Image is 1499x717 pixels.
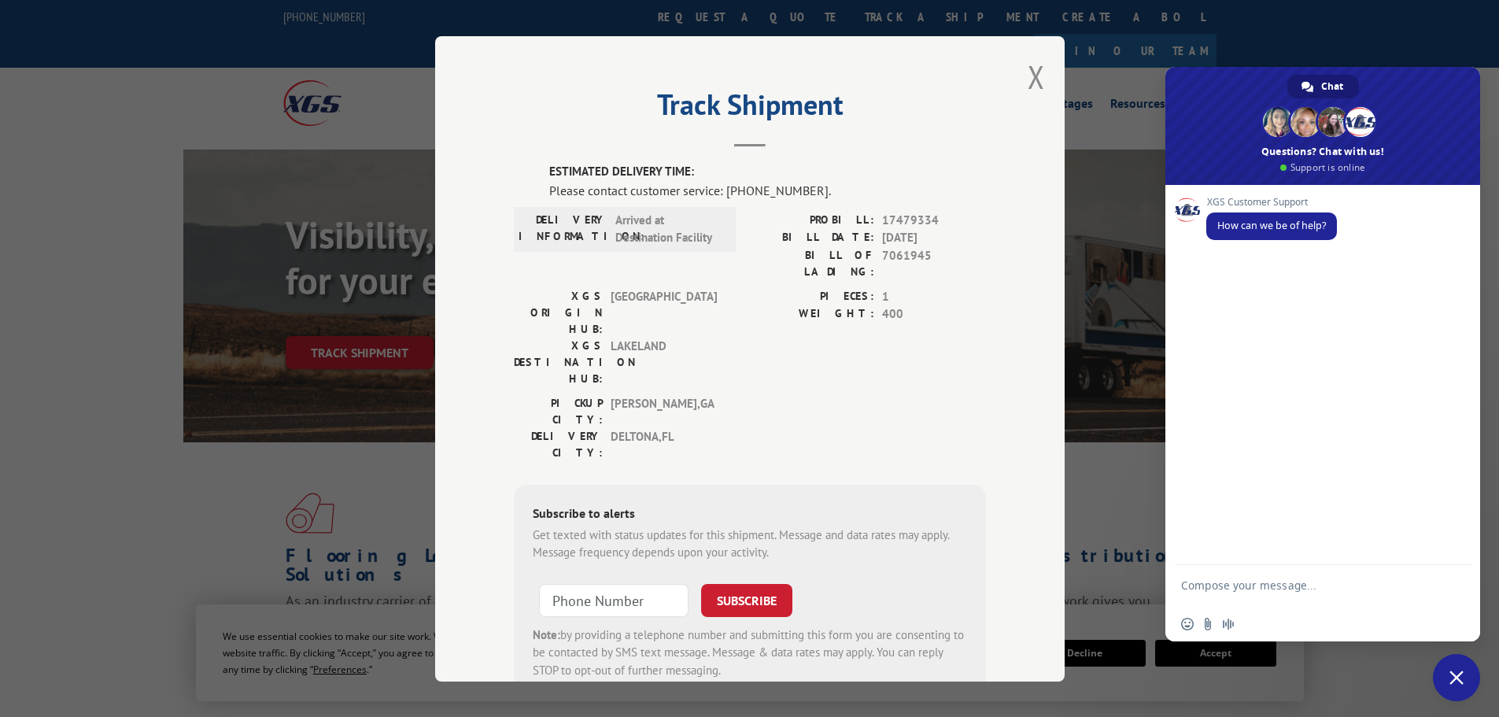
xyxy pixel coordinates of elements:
span: [GEOGRAPHIC_DATA] [611,287,717,337]
label: DELIVERY CITY: [514,427,603,460]
div: by providing a telephone number and submitting this form you are consenting to be contacted by SM... [533,626,967,679]
label: PIECES: [750,287,874,305]
label: PROBILL: [750,211,874,229]
span: Insert an emoji [1181,618,1194,630]
span: Arrived at Destination Facility [615,211,722,246]
label: BILL OF LADING: [750,246,874,279]
span: 1 [882,287,986,305]
div: Subscribe to alerts [533,503,967,526]
button: Close modal [1028,56,1045,98]
strong: Note: [533,626,560,641]
button: SUBSCRIBE [701,583,792,616]
span: 400 [882,305,986,323]
span: Send a file [1202,618,1214,630]
span: Audio message [1222,618,1235,630]
label: PICKUP CITY: [514,394,603,427]
div: Please contact customer service: [PHONE_NUMBER]. [549,180,986,199]
span: 7061945 [882,246,986,279]
div: Close chat [1433,654,1480,701]
input: Phone Number [539,583,689,616]
label: XGS DESTINATION HUB: [514,337,603,386]
label: ESTIMATED DELIVERY TIME: [549,163,986,181]
span: How can we be of help? [1217,219,1326,232]
span: [PERSON_NAME] , GA [611,394,717,427]
span: DELTONA , FL [611,427,717,460]
span: [DATE] [882,229,986,247]
span: LAKELAND [611,337,717,386]
span: 17479334 [882,211,986,229]
div: Chat [1287,75,1359,98]
span: XGS Customer Support [1206,197,1337,208]
label: BILL DATE: [750,229,874,247]
label: DELIVERY INFORMATION: [519,211,607,246]
span: Chat [1321,75,1343,98]
label: WEIGHT: [750,305,874,323]
h2: Track Shipment [514,94,986,124]
label: XGS ORIGIN HUB: [514,287,603,337]
div: Get texted with status updates for this shipment. Message and data rates may apply. Message frequ... [533,526,967,561]
textarea: Compose your message... [1181,578,1430,607]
